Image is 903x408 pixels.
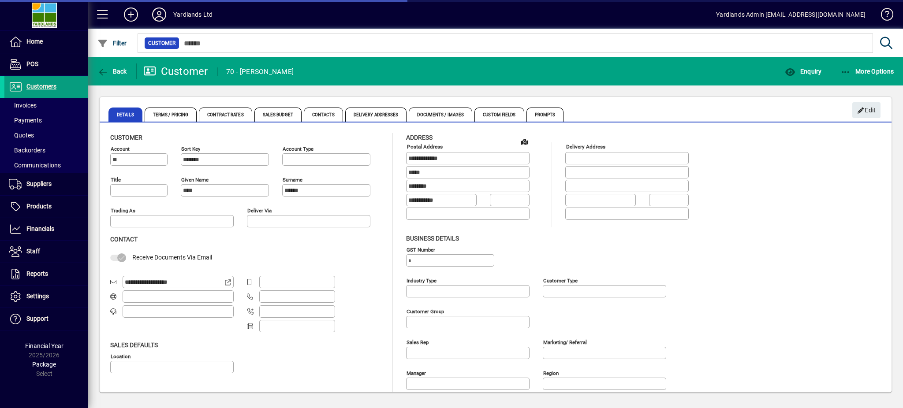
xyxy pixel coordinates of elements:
[4,158,88,173] a: Communications
[783,63,824,79] button: Enquiry
[26,315,49,322] span: Support
[97,40,127,47] span: Filter
[4,286,88,308] a: Settings
[407,370,426,376] mat-label: Manager
[111,208,135,214] mat-label: Trading as
[145,108,197,122] span: Terms / Pricing
[111,177,121,183] mat-label: Title
[4,31,88,53] a: Home
[409,108,472,122] span: Documents / Images
[95,35,129,51] button: Filter
[181,177,209,183] mat-label: Given name
[785,68,821,75] span: Enquiry
[26,38,43,45] span: Home
[110,341,158,349] span: Sales defaults
[247,208,272,214] mat-label: Deliver via
[4,98,88,113] a: Invoices
[26,180,52,187] span: Suppliers
[406,235,459,242] span: Business details
[304,108,343,122] span: Contacts
[226,65,294,79] div: 70 - [PERSON_NAME]
[526,108,564,122] span: Prompts
[117,7,145,22] button: Add
[4,218,88,240] a: Financials
[474,108,524,122] span: Custom Fields
[345,108,407,122] span: Delivery Addresses
[4,173,88,195] a: Suppliers
[26,60,38,67] span: POS
[9,102,37,109] span: Invoices
[32,361,56,368] span: Package
[181,146,200,152] mat-label: Sort key
[88,63,137,79] app-page-header-button: Back
[9,117,42,124] span: Payments
[26,248,40,255] span: Staff
[518,134,532,148] a: View on map
[111,146,130,152] mat-label: Account
[716,7,866,22] div: Yardlands Admin [EMAIL_ADDRESS][DOMAIN_NAME]
[108,108,142,122] span: Details
[840,68,894,75] span: More Options
[145,7,173,22] button: Profile
[173,7,213,22] div: Yardlands Ltd
[111,353,131,359] mat-label: Location
[26,83,56,90] span: Customers
[4,241,88,263] a: Staff
[4,128,88,143] a: Quotes
[199,108,252,122] span: Contract Rates
[25,342,63,349] span: Financial Year
[4,263,88,285] a: Reports
[110,134,142,141] span: Customer
[407,339,429,345] mat-label: Sales rep
[283,177,302,183] mat-label: Surname
[838,63,896,79] button: More Options
[852,102,881,118] button: Edit
[95,63,129,79] button: Back
[407,308,444,314] mat-label: Customer group
[406,134,433,141] span: Address
[254,108,302,122] span: Sales Budget
[543,370,559,376] mat-label: Region
[148,39,175,48] span: Customer
[283,146,313,152] mat-label: Account Type
[407,277,437,283] mat-label: Industry type
[857,103,876,118] span: Edit
[26,293,49,300] span: Settings
[4,143,88,158] a: Backorders
[9,147,45,154] span: Backorders
[4,113,88,128] a: Payments
[874,2,892,30] a: Knowledge Base
[26,270,48,277] span: Reports
[543,339,587,345] mat-label: Marketing/ Referral
[407,246,435,252] mat-label: GST Number
[97,68,127,75] span: Back
[9,162,61,169] span: Communications
[110,236,138,243] span: Contact
[9,132,34,139] span: Quotes
[132,254,212,261] span: Receive Documents Via Email
[4,53,88,75] a: POS
[4,196,88,218] a: Products
[26,203,52,210] span: Products
[26,225,54,232] span: Financials
[143,64,208,78] div: Customer
[4,308,88,330] a: Support
[543,277,578,283] mat-label: Customer type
